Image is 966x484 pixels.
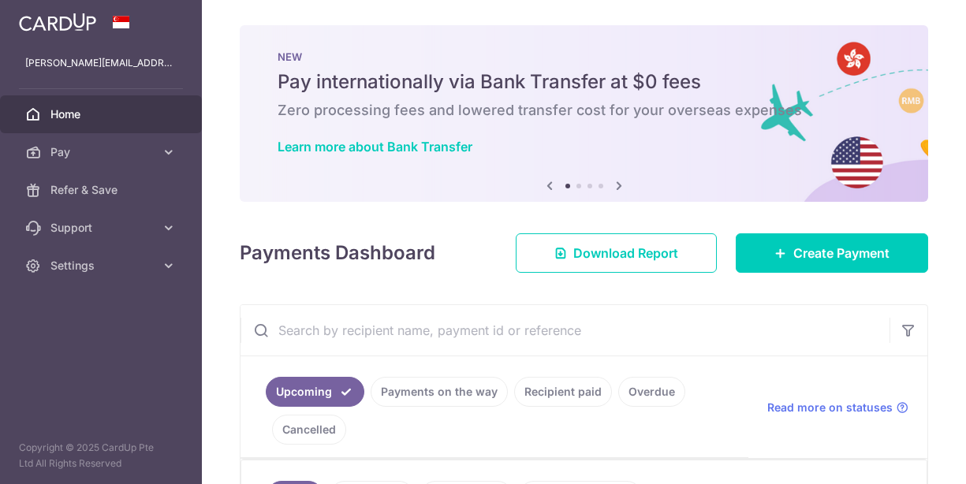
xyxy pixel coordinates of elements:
span: Refer & Save [50,182,155,198]
a: Download Report [516,233,717,273]
a: Payments on the way [371,377,508,407]
span: Create Payment [793,244,890,262]
p: [PERSON_NAME][EMAIL_ADDRESS][DOMAIN_NAME] [25,55,177,71]
span: Pay [50,144,155,160]
span: Read more on statuses [767,400,893,415]
a: Cancelled [272,415,346,445]
a: Overdue [618,377,685,407]
img: Bank transfer banner [240,25,928,202]
h6: Zero processing fees and lowered transfer cost for your overseas expenses [278,101,890,120]
h4: Payments Dashboard [240,239,435,267]
span: Home [50,106,155,122]
img: CardUp [19,13,96,32]
a: Upcoming [266,377,364,407]
a: Learn more about Bank Transfer [278,139,472,155]
a: Recipient paid [514,377,612,407]
input: Search by recipient name, payment id or reference [241,305,890,356]
span: Download Report [573,244,678,262]
iframe: Opens a widget where you can find more information [865,437,950,476]
a: Create Payment [736,233,928,273]
p: NEW [278,50,890,63]
span: Settings [50,258,155,274]
a: Read more on statuses [767,400,908,415]
span: Support [50,220,155,236]
h5: Pay internationally via Bank Transfer at $0 fees [278,69,890,95]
